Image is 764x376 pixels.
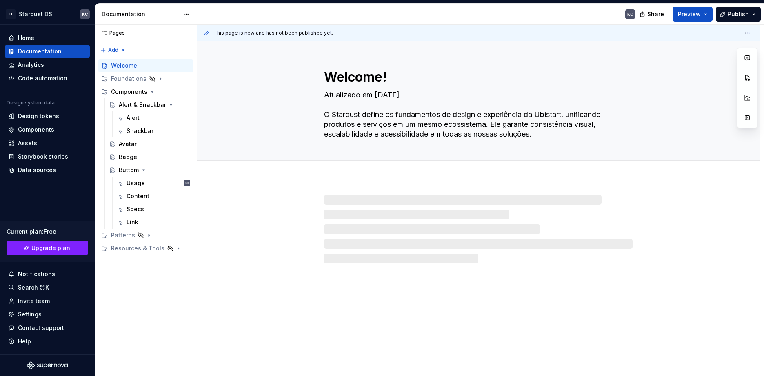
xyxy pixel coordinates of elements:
a: Specs [113,203,193,216]
a: Design tokens [5,110,90,123]
button: Add [98,44,129,56]
div: Patterns [98,229,193,242]
div: KC [185,179,189,187]
a: Home [5,31,90,44]
div: Stardust DS [19,10,52,18]
div: Avatar [119,140,137,148]
div: Contact support [18,324,64,332]
div: Badge [119,153,137,161]
span: Add [108,47,118,53]
button: Contact support [5,321,90,334]
div: Notifications [18,270,55,278]
a: Documentation [5,45,90,58]
div: Assets [18,139,37,147]
a: Alert & Snackbar [106,98,193,111]
a: UsageKC [113,177,193,190]
svg: Supernova Logo [27,361,68,369]
a: Code automation [5,72,90,85]
div: Home [18,34,34,42]
div: Welcome! [111,62,139,70]
div: Invite team [18,297,50,305]
span: This page is new and has not been published yet. [213,30,333,36]
a: Components [5,123,90,136]
div: Specs [127,205,144,213]
a: Upgrade plan [7,241,88,255]
div: Design system data [7,100,55,106]
a: Snackbar [113,124,193,137]
button: Notifications [5,268,90,281]
button: UStardust DSKC [2,5,93,23]
div: Alert & Snackbar [119,101,166,109]
div: Documentation [18,47,62,55]
div: Components [111,88,147,96]
div: Help [18,337,31,345]
div: Settings [18,310,42,318]
div: Data sources [18,166,56,174]
button: Preview [673,7,713,22]
div: Foundations [111,75,147,83]
a: Storybook stories [5,150,90,163]
div: Patterns [111,231,135,239]
div: Resources & Tools [98,242,193,255]
a: Assets [5,137,90,150]
div: Design tokens [18,112,59,120]
div: Foundations [98,72,193,85]
div: Resources & Tools [111,244,164,252]
span: Preview [678,10,701,18]
a: Avatar [106,137,193,150]
div: Pages [98,30,125,36]
a: Badge [106,150,193,164]
span: Share [647,10,664,18]
div: Link [127,218,138,226]
button: Search ⌘K [5,281,90,294]
div: KC [627,11,633,18]
div: Buttom [119,166,139,174]
div: Storybook stories [18,153,68,161]
a: Data sources [5,164,90,177]
div: Page tree [98,59,193,255]
div: Code automation [18,74,67,82]
div: Documentation [102,10,179,18]
span: Publish [728,10,749,18]
div: Usage [127,179,145,187]
div: Analytics [18,61,44,69]
a: Content [113,190,193,203]
button: Share [635,7,669,22]
a: Link [113,216,193,229]
a: Analytics [5,58,90,71]
a: Settings [5,308,90,321]
div: Components [98,85,193,98]
textarea: Atualizado em [DATE] O Stardust define os fundamentos de design e experiência da Ubistart, unific... [322,88,631,141]
div: Components [18,126,54,134]
a: Invite team [5,294,90,307]
a: Welcome! [98,59,193,72]
a: Alert [113,111,193,124]
div: Snackbar [127,127,153,135]
div: Current plan : Free [7,228,88,236]
button: Help [5,335,90,348]
div: KC [82,11,88,18]
div: Search ⌘K [18,283,49,292]
div: Alert [127,114,140,122]
div: Content [127,192,149,200]
span: Upgrade plan [31,244,70,252]
div: U [6,9,16,19]
a: Buttom [106,164,193,177]
textarea: Welcome! [322,67,631,87]
button: Publish [716,7,761,22]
